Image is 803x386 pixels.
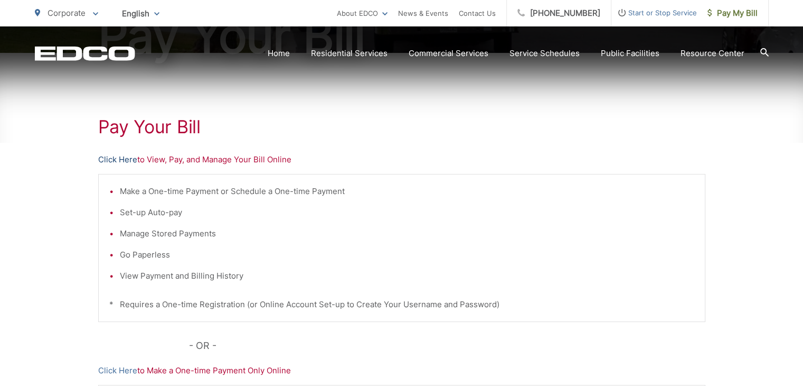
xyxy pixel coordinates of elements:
[459,7,496,20] a: Contact Us
[311,47,388,60] a: Residential Services
[268,47,290,60] a: Home
[120,185,694,198] li: Make a One-time Payment or Schedule a One-time Payment
[120,270,694,282] li: View Payment and Billing History
[48,8,86,18] span: Corporate
[120,206,694,219] li: Set-up Auto-pay
[98,364,137,377] a: Click Here
[337,7,388,20] a: About EDCO
[98,153,705,166] p: to View, Pay, and Manage Your Bill Online
[601,47,659,60] a: Public Facilities
[707,7,758,20] span: Pay My Bill
[398,7,448,20] a: News & Events
[114,4,167,23] span: English
[681,47,744,60] a: Resource Center
[109,298,694,311] p: * Requires a One-time Registration (or Online Account Set-up to Create Your Username and Password)
[98,153,137,166] a: Click Here
[189,338,705,354] p: - OR -
[120,249,694,261] li: Go Paperless
[98,364,705,377] p: to Make a One-time Payment Only Online
[35,46,135,61] a: EDCD logo. Return to the homepage.
[509,47,580,60] a: Service Schedules
[98,116,705,137] h1: Pay Your Bill
[409,47,488,60] a: Commercial Services
[120,227,694,240] li: Manage Stored Payments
